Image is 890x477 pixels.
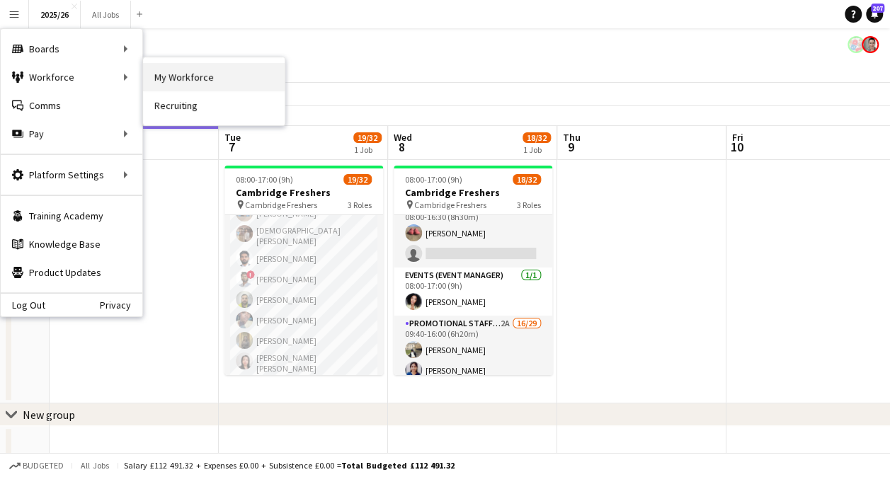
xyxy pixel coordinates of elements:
[222,139,241,155] span: 7
[23,461,64,471] span: Budgeted
[143,91,285,120] a: Recruiting
[1,63,142,91] div: Workforce
[1,202,142,230] a: Training Academy
[100,299,142,311] a: Privacy
[78,460,112,471] span: All jobs
[1,161,142,189] div: Platform Settings
[1,299,45,311] a: Log Out
[236,174,293,185] span: 08:00-17:00 (9h)
[871,4,884,13] span: 207
[517,200,541,210] span: 3 Roles
[224,166,383,375] app-job-card: 08:00-17:00 (9h)19/32Cambridge Freshers Cambridge Freshers3 Roles[PERSON_NAME]![PERSON_NAME][PERS...
[730,139,743,155] span: 10
[394,268,552,316] app-card-role: Events (Event Manager)1/108:00-17:00 (9h)[PERSON_NAME]
[343,174,372,185] span: 19/32
[1,258,142,287] a: Product Updates
[513,174,541,185] span: 18/32
[862,36,879,53] app-user-avatar: Mica Young
[29,1,81,28] button: 2025/26
[523,144,550,155] div: 1 Job
[81,1,131,28] button: All Jobs
[523,132,551,143] span: 18/32
[732,131,743,144] span: Fri
[561,139,581,155] span: 9
[224,186,383,199] h3: Cambridge Freshers
[394,166,552,375] app-job-card: 08:00-17:00 (9h)18/32Cambridge Freshers Cambridge Freshers3 RolesPromotional Staffing (Team Leade...
[354,144,381,155] div: 1 Job
[246,270,255,279] span: !
[353,132,382,143] span: 19/32
[124,460,455,471] div: Salary £112 491.32 + Expenses £0.00 + Subsistence £0.00 =
[866,6,883,23] a: 207
[245,200,317,210] span: Cambridge Freshers
[7,458,66,473] button: Budgeted
[143,63,285,91] a: My Workforce
[1,35,142,63] div: Boards
[1,120,142,148] div: Pay
[224,131,241,144] span: Tue
[394,186,552,199] h3: Cambridge Freshers
[394,131,412,144] span: Wed
[563,131,581,144] span: Thu
[23,408,75,422] div: New group
[1,91,142,120] a: Comms
[1,230,142,258] a: Knowledge Base
[341,460,455,471] span: Total Budgeted £112 491.32
[848,36,865,53] app-user-avatar: Event Managers
[348,200,372,210] span: 3 Roles
[394,199,552,268] app-card-role: Promotional Staffing (Team Leader)1A1/208:00-16:30 (8h30m)[PERSON_NAME]
[405,174,462,185] span: 08:00-17:00 (9h)
[392,139,412,155] span: 8
[414,200,486,210] span: Cambridge Freshers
